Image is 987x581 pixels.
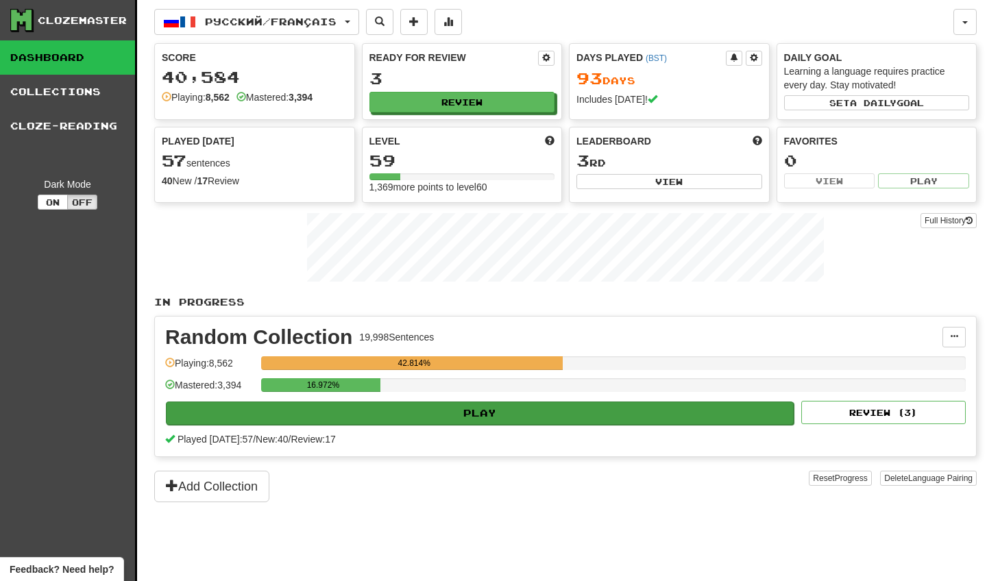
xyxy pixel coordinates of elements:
span: a daily [850,98,897,108]
button: More stats [435,9,462,35]
button: Review [369,92,555,112]
button: Play [878,173,969,188]
span: Level [369,134,400,148]
div: 0 [784,152,970,169]
span: 93 [576,69,602,88]
span: New: 40 [256,434,288,445]
span: / [289,434,291,445]
div: Playing: 8,562 [165,356,254,379]
div: sentences [162,152,348,170]
div: Score [162,51,348,64]
span: Русский / Français [205,16,337,27]
div: Days Played [576,51,726,64]
span: Language Pairing [908,473,973,483]
div: Day s [576,70,762,88]
span: Review: 17 [291,434,335,445]
div: Favorites [784,134,970,148]
span: Progress [835,473,868,483]
div: rd [576,152,762,170]
div: 40,584 [162,69,348,86]
button: ResetProgress [809,471,871,486]
button: On [38,195,68,210]
span: Score more points to level up [545,134,555,148]
button: Play [166,401,794,425]
strong: 17 [197,175,208,186]
span: Played [DATE]: 57 [178,434,253,445]
div: 42.814% [265,356,563,370]
div: Mastered: 3,394 [165,378,254,401]
a: (BST) [646,53,667,63]
div: 19,998 Sentences [359,330,434,344]
strong: 40 [162,175,173,186]
button: Add Collection [154,471,269,502]
button: Review (3) [801,401,966,424]
button: View [784,173,875,188]
button: Русский/Français [154,9,359,35]
button: Seta dailygoal [784,95,970,110]
div: Random Collection [165,327,352,347]
span: This week in points, UTC [753,134,762,148]
span: Played [DATE] [162,134,234,148]
button: DeleteLanguage Pairing [880,471,977,486]
div: 59 [369,152,555,169]
strong: 8,562 [206,92,230,103]
span: Open feedback widget [10,563,114,576]
div: Daily Goal [784,51,970,64]
div: 3 [369,70,555,87]
div: Clozemaster [38,14,127,27]
div: Learning a language requires practice every day. Stay motivated! [784,64,970,92]
div: Dark Mode [10,177,125,191]
span: 3 [576,151,589,170]
button: Off [67,195,97,210]
span: / [253,434,256,445]
div: Playing: [162,90,230,104]
button: Search sentences [366,9,393,35]
a: Full History [921,213,977,228]
button: View [576,174,762,189]
div: 16.972% [265,378,380,392]
p: In Progress [154,295,977,309]
div: 1,369 more points to level 60 [369,180,555,194]
div: Includes [DATE]! [576,92,762,106]
div: New / Review [162,174,348,188]
button: Add sentence to collection [400,9,428,35]
span: 57 [162,151,186,170]
div: Ready for Review [369,51,539,64]
strong: 3,394 [289,92,313,103]
span: Leaderboard [576,134,651,148]
div: Mastered: [236,90,313,104]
